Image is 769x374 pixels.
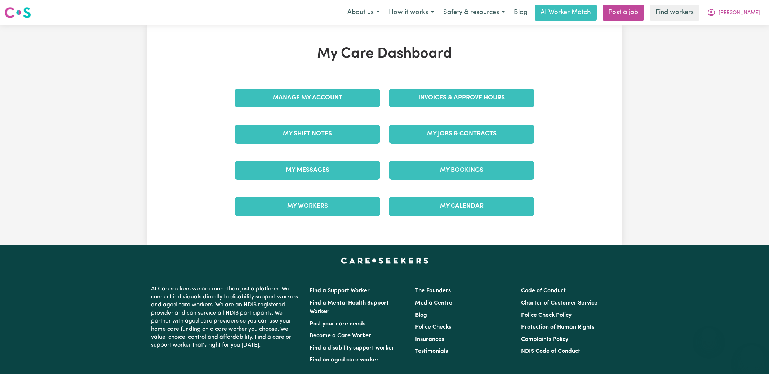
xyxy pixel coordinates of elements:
[389,161,534,180] a: My Bookings
[603,5,644,21] a: Post a job
[389,125,534,143] a: My Jobs & Contracts
[4,6,31,19] img: Careseekers logo
[521,288,566,294] a: Code of Conduct
[310,357,379,363] a: Find an aged care worker
[415,288,451,294] a: The Founders
[521,300,597,306] a: Charter of Customer Service
[235,161,380,180] a: My Messages
[384,5,439,20] button: How it works
[415,324,451,330] a: Police Checks
[310,288,370,294] a: Find a Support Worker
[389,197,534,216] a: My Calendar
[535,5,597,21] a: AI Worker Match
[235,89,380,107] a: Manage My Account
[415,348,448,354] a: Testimonials
[151,282,301,352] p: At Careseekers we are more than just a platform. We connect individuals directly to disability su...
[235,197,380,216] a: My Workers
[650,5,699,21] a: Find workers
[4,4,31,21] a: Careseekers logo
[719,9,760,17] span: [PERSON_NAME]
[521,324,594,330] a: Protection of Human Rights
[521,348,580,354] a: NDIS Code of Conduct
[310,300,389,315] a: Find a Mental Health Support Worker
[415,300,452,306] a: Media Centre
[343,5,384,20] button: About us
[510,5,532,21] a: Blog
[341,258,428,263] a: Careseekers home page
[310,333,371,339] a: Become a Care Worker
[310,321,365,327] a: Post your care needs
[521,337,568,342] a: Complaints Policy
[439,5,510,20] button: Safety & resources
[235,125,380,143] a: My Shift Notes
[415,312,427,318] a: Blog
[740,345,763,368] iframe: Button to launch messaging window
[702,5,765,20] button: My Account
[521,312,572,318] a: Police Check Policy
[310,345,394,351] a: Find a disability support worker
[230,45,539,63] h1: My Care Dashboard
[415,337,444,342] a: Insurances
[702,328,716,342] iframe: Close message
[389,89,534,107] a: Invoices & Approve Hours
